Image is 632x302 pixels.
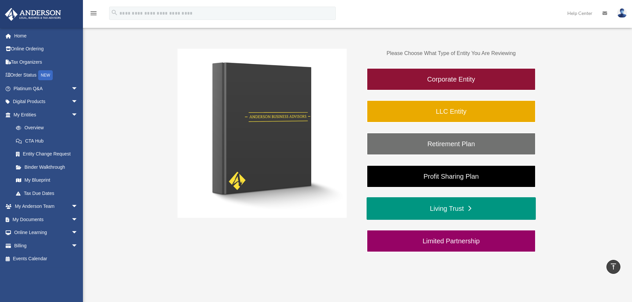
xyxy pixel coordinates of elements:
[367,100,536,123] a: LLC Entity
[5,239,88,252] a: Billingarrow_drop_down
[5,82,88,95] a: Platinum Q&Aarrow_drop_down
[71,82,85,95] span: arrow_drop_down
[71,226,85,240] span: arrow_drop_down
[367,230,536,252] a: Limited Partnership
[367,68,536,91] a: Corporate Entity
[9,174,88,187] a: My Blueprint
[90,9,98,17] i: menu
[5,55,88,69] a: Tax Organizers
[9,121,88,135] a: Overview
[9,187,88,200] a: Tax Due Dates
[71,239,85,253] span: arrow_drop_down
[9,148,88,161] a: Entity Change Request
[9,134,88,148] a: CTA Hub
[617,8,627,18] img: User Pic
[5,29,88,42] a: Home
[71,108,85,122] span: arrow_drop_down
[5,200,88,213] a: My Anderson Teamarrow_drop_down
[367,49,536,58] p: Please Choose What Type of Entity You Are Reviewing
[367,165,536,188] a: Profit Sharing Plan
[71,213,85,226] span: arrow_drop_down
[5,95,88,108] a: Digital Productsarrow_drop_down
[38,70,53,80] div: NEW
[71,95,85,109] span: arrow_drop_down
[9,160,85,174] a: Binder Walkthrough
[3,8,63,21] img: Anderson Advisors Platinum Portal
[111,9,118,16] i: search
[5,226,88,239] a: Online Learningarrow_drop_down
[367,133,536,155] a: Retirement Plan
[5,69,88,82] a: Order StatusNEW
[5,213,88,226] a: My Documentsarrow_drop_down
[367,197,536,220] a: Living Trust
[5,252,88,266] a: Events Calendar
[606,260,620,274] a: vertical_align_top
[90,12,98,17] a: menu
[609,263,617,271] i: vertical_align_top
[71,200,85,213] span: arrow_drop_down
[5,42,88,56] a: Online Ordering
[5,108,88,121] a: My Entitiesarrow_drop_down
